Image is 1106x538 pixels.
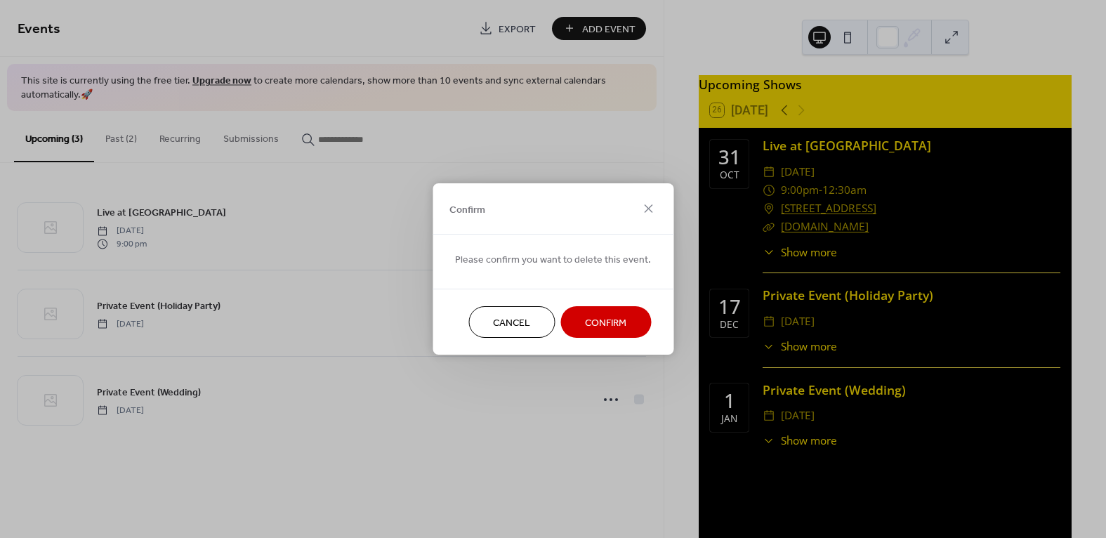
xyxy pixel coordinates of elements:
span: Please confirm you want to delete this event. [455,253,651,268]
span: Cancel [493,316,530,331]
button: Confirm [560,306,651,338]
button: Cancel [468,306,555,338]
span: Confirm [585,316,626,331]
span: Confirm [449,202,485,217]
